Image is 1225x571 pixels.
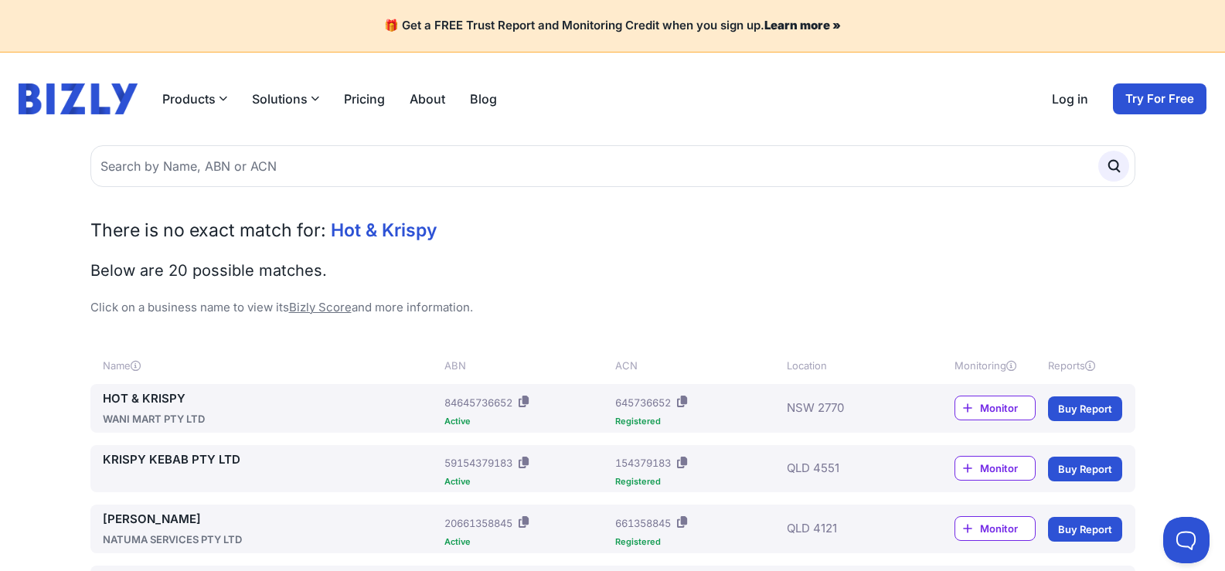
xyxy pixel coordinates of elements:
[103,532,439,547] div: NATUMA SERVICES PTY LTD
[1048,358,1122,373] div: Reports
[90,299,1135,317] p: Click on a business name to view its and more information.
[90,219,326,241] span: There is no exact match for:
[1052,90,1088,108] a: Log in
[90,145,1135,187] input: Search by Name, ABN or ACN
[615,515,671,531] div: 661358845
[1048,517,1122,542] a: Buy Report
[980,461,1035,476] span: Monitor
[954,516,1036,541] a: Monitor
[103,358,439,373] div: Name
[444,515,512,531] div: 20661358845
[980,521,1035,536] span: Monitor
[103,411,439,427] div: WANI MART PTY LTD
[980,400,1035,416] span: Monitor
[444,358,609,373] div: ABN
[344,90,385,108] a: Pricing
[470,90,497,108] a: Blog
[615,455,671,471] div: 154379183
[787,358,909,373] div: Location
[444,478,609,486] div: Active
[90,261,327,280] span: Below are 20 possible matches.
[410,90,445,108] a: About
[954,456,1036,481] a: Monitor
[954,358,1036,373] div: Monitoring
[764,18,841,32] a: Learn more »
[444,455,512,471] div: 59154379183
[1113,83,1206,114] a: Try For Free
[954,396,1036,420] a: Monitor
[1163,517,1210,563] iframe: Toggle Customer Support
[162,90,227,108] button: Products
[331,219,437,241] span: Hot & Krispy
[289,300,352,314] a: Bizly Score
[19,19,1206,33] h4: 🎁 Get a FREE Trust Report and Monitoring Credit when you sign up.
[787,451,909,487] div: QLD 4551
[103,511,439,529] a: [PERSON_NAME]
[1048,396,1122,421] a: Buy Report
[787,390,909,427] div: NSW 2770
[252,90,319,108] button: Solutions
[103,451,439,469] a: KRISPY KEBAB PTY LTD
[615,478,780,486] div: Registered
[103,390,439,408] a: HOT & KRISPY
[615,538,780,546] div: Registered
[1048,457,1122,481] a: Buy Report
[615,358,780,373] div: ACN
[615,417,780,426] div: Registered
[787,511,909,547] div: QLD 4121
[444,417,609,426] div: Active
[615,395,671,410] div: 645736652
[444,395,512,410] div: 84645736652
[444,538,609,546] div: Active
